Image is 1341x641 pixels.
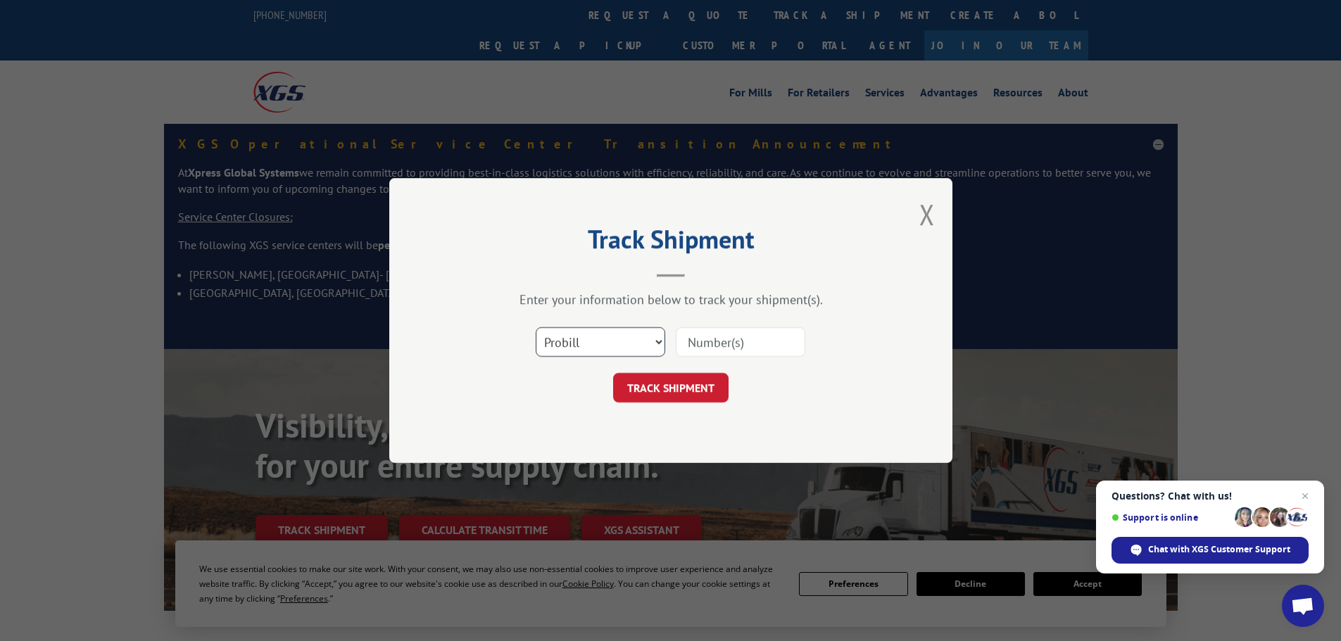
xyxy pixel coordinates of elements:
[460,229,882,256] h2: Track Shipment
[919,196,935,233] button: Close modal
[460,291,882,307] div: Enter your information below to track your shipment(s).
[613,373,729,402] button: TRACK SHIPMENT
[1148,543,1290,556] span: Chat with XGS Customer Support
[1282,585,1324,627] a: Open chat
[1112,537,1309,564] span: Chat with XGS Customer Support
[1112,512,1230,523] span: Support is online
[676,327,805,357] input: Number(s)
[1112,490,1309,502] span: Questions? Chat with us!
